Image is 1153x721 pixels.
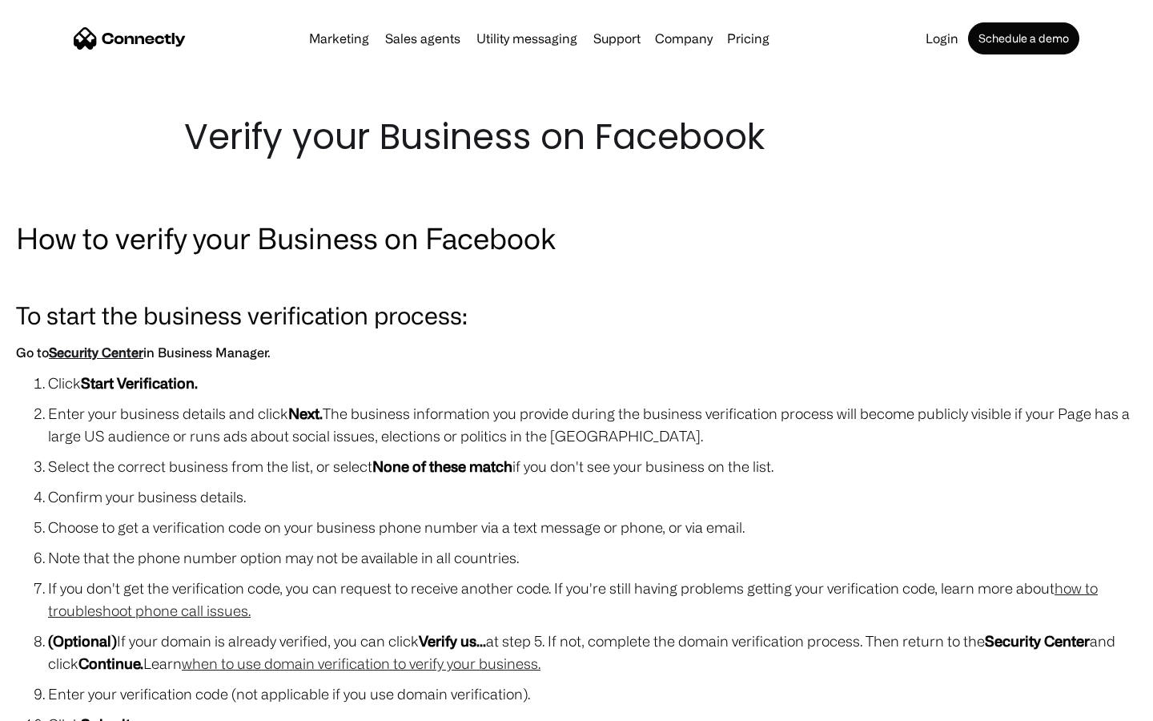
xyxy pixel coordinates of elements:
aside: Language selected: English [16,693,96,715]
strong: Continue. [78,655,143,671]
strong: Next. [288,405,323,421]
a: Marketing [303,32,376,45]
strong: Security Center [985,633,1090,649]
h1: Verify your Business on Facebook [184,112,969,162]
li: Click [48,372,1137,394]
a: Security Center [49,345,143,360]
h2: How to verify your Business on Facebook [16,218,1137,258]
strong: Verify us... [419,633,486,649]
strong: (Optional) [48,633,117,649]
li: Confirm your business details. [48,485,1137,508]
li: Select the correct business from the list, or select if you don't see your business on the list. [48,455,1137,477]
p: ‍ [16,266,1137,288]
a: Pricing [721,32,776,45]
a: when to use domain verification to verify your business. [182,655,540,671]
h6: Go to in Business Manager. [16,341,1137,364]
a: Schedule a demo [968,22,1079,54]
div: Company [655,27,713,50]
a: Support [587,32,647,45]
strong: None of these match [372,458,512,474]
a: Utility messaging [470,32,584,45]
li: Enter your verification code (not applicable if you use domain verification). [48,683,1137,705]
li: If you don't get the verification code, you can request to receive another code. If you're still ... [48,577,1137,622]
a: Login [919,32,965,45]
a: Sales agents [379,32,467,45]
li: If your domain is already verified, you can click at step 5. If not, complete the domain verifica... [48,630,1137,675]
li: Note that the phone number option may not be available in all countries. [48,546,1137,569]
ul: Language list [32,693,96,715]
h3: To start the business verification process: [16,296,1137,333]
li: Choose to get a verification code on your business phone number via a text message or phone, or v... [48,516,1137,538]
li: Enter your business details and click The business information you provide during the business ve... [48,402,1137,447]
strong: Start Verification. [81,375,198,391]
